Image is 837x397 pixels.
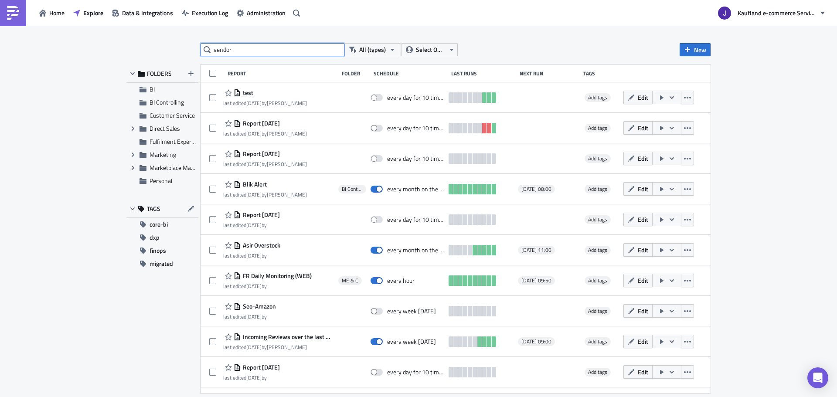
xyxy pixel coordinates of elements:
[638,123,648,132] span: Edit
[69,6,108,20] button: Explore
[6,6,20,20] img: PushMetrics
[223,222,280,228] div: last edited by
[150,163,218,172] span: Marketplace Management
[177,6,232,20] button: Execution Log
[638,306,648,316] span: Edit
[623,91,653,104] button: Edit
[623,335,653,348] button: Edit
[232,6,290,20] button: Administration
[150,137,205,146] span: Fulfilment Experience
[387,246,445,254] div: every month on the 1st
[246,343,262,351] time: 2025-08-12T08:40:34Z
[241,150,280,158] span: Report 2025-08-27
[585,337,611,346] span: Add tags
[147,205,160,213] span: TAGS
[150,257,173,270] span: migrated
[588,337,607,346] span: Add tags
[246,99,262,107] time: 2025-08-29T13:21:36Z
[387,277,415,285] div: every hour
[150,218,168,231] span: core-bi
[241,241,280,249] span: Asir Overstock
[150,111,195,120] span: Customer Service
[223,130,307,137] div: last edited by [PERSON_NAME]
[451,70,515,77] div: Last Runs
[585,368,611,377] span: Add tags
[83,8,103,17] span: Explore
[126,218,198,231] button: core-bi
[585,215,611,224] span: Add tags
[241,272,312,280] span: FR Daily Monitoring (WEB)
[588,215,607,224] span: Add tags
[223,161,307,167] div: last edited by [PERSON_NAME]
[638,215,648,224] span: Edit
[680,43,711,56] button: New
[623,243,653,257] button: Edit
[241,363,280,371] span: Report 2025-08-11
[228,70,337,77] div: Report
[520,70,579,77] div: Next Run
[246,190,262,199] time: 2025-08-21T12:38:51Z
[588,276,607,285] span: Add tags
[126,244,198,257] button: finops
[150,244,166,257] span: finops
[344,43,401,56] button: All (types)
[588,368,607,376] span: Add tags
[588,124,607,132] span: Add tags
[717,6,732,20] img: Avatar
[192,8,228,17] span: Execution Log
[623,121,653,135] button: Edit
[150,98,184,107] span: BI Controlling
[638,276,648,285] span: Edit
[241,302,276,310] span: Seo-Amazon
[223,191,307,198] div: last edited by [PERSON_NAME]
[623,213,653,226] button: Edit
[585,124,611,132] span: Add tags
[521,338,551,345] span: [DATE] 09:00
[150,176,172,185] span: Personal
[588,154,607,163] span: Add tags
[150,85,155,94] span: BI
[416,45,445,54] span: Select Owner
[247,8,286,17] span: Administration
[387,185,445,193] div: every month on the 2nd
[713,3,830,23] button: Kaufland e-commerce Services GmbH & Co. KG
[588,307,607,315] span: Add tags
[342,186,363,193] span: BI Controlling
[126,231,198,244] button: dxp
[223,283,312,289] div: last edited by
[694,45,706,54] span: New
[588,185,607,193] span: Add tags
[246,373,262,382] time: 2025-08-11T14:21:27Z
[241,119,280,127] span: Report 2025-08-27
[246,251,262,260] time: 2025-08-20T11:38:11Z
[521,186,551,193] span: [DATE] 08:00
[241,211,280,219] span: Report 2025-08-21
[638,367,648,377] span: Edit
[246,221,262,229] time: 2025-08-21T08:13:05Z
[374,70,447,77] div: Schedule
[246,129,262,138] time: 2025-08-29T14:15:15Z
[521,247,551,254] span: [DATE] 11:00
[49,8,65,17] span: Home
[342,277,358,284] span: ME & C
[223,344,334,350] div: last edited by [PERSON_NAME]
[246,160,262,168] time: 2025-08-27T12:33:36Z
[623,152,653,165] button: Edit
[638,337,648,346] span: Edit
[35,6,69,20] a: Home
[623,365,653,379] button: Edit
[150,124,180,133] span: Direct Sales
[623,274,653,287] button: Edit
[387,94,445,102] div: every day for 10 times
[387,338,436,346] div: every week on Monday
[246,282,262,290] time: 2025-08-15T10:10:51Z
[585,93,611,102] span: Add tags
[387,368,445,376] div: every day for 10 times
[588,93,607,102] span: Add tags
[241,180,267,188] span: Blik Alert
[638,184,648,193] span: Edit
[223,252,280,259] div: last edited by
